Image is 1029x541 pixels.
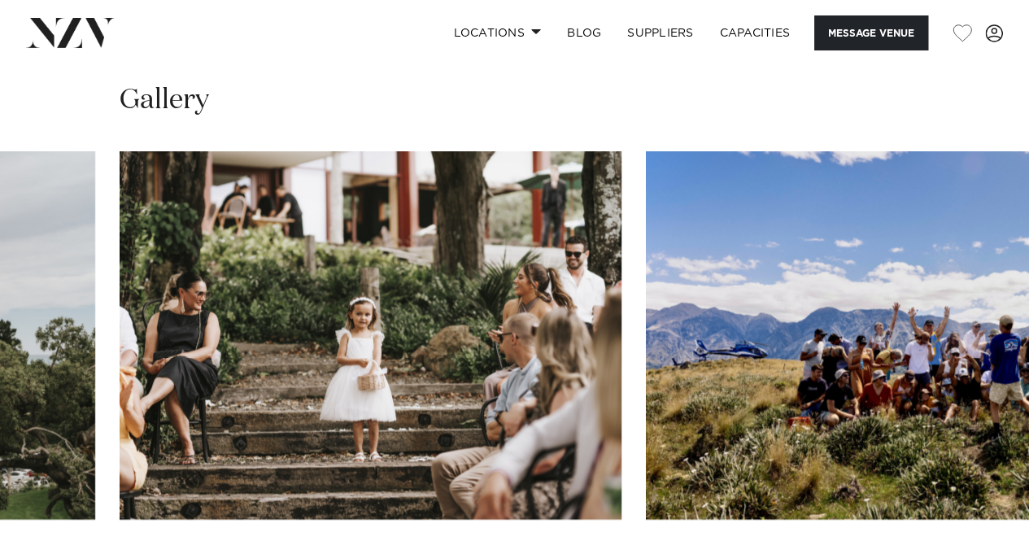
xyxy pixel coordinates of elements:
[614,15,706,50] a: SUPPLIERS
[26,18,115,47] img: nzv-logo.png
[814,15,928,50] button: Message Venue
[120,82,209,119] h2: Gallery
[554,15,614,50] a: BLOG
[440,15,554,50] a: Locations
[707,15,804,50] a: Capacities
[120,151,621,520] swiper-slide: 9 / 29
